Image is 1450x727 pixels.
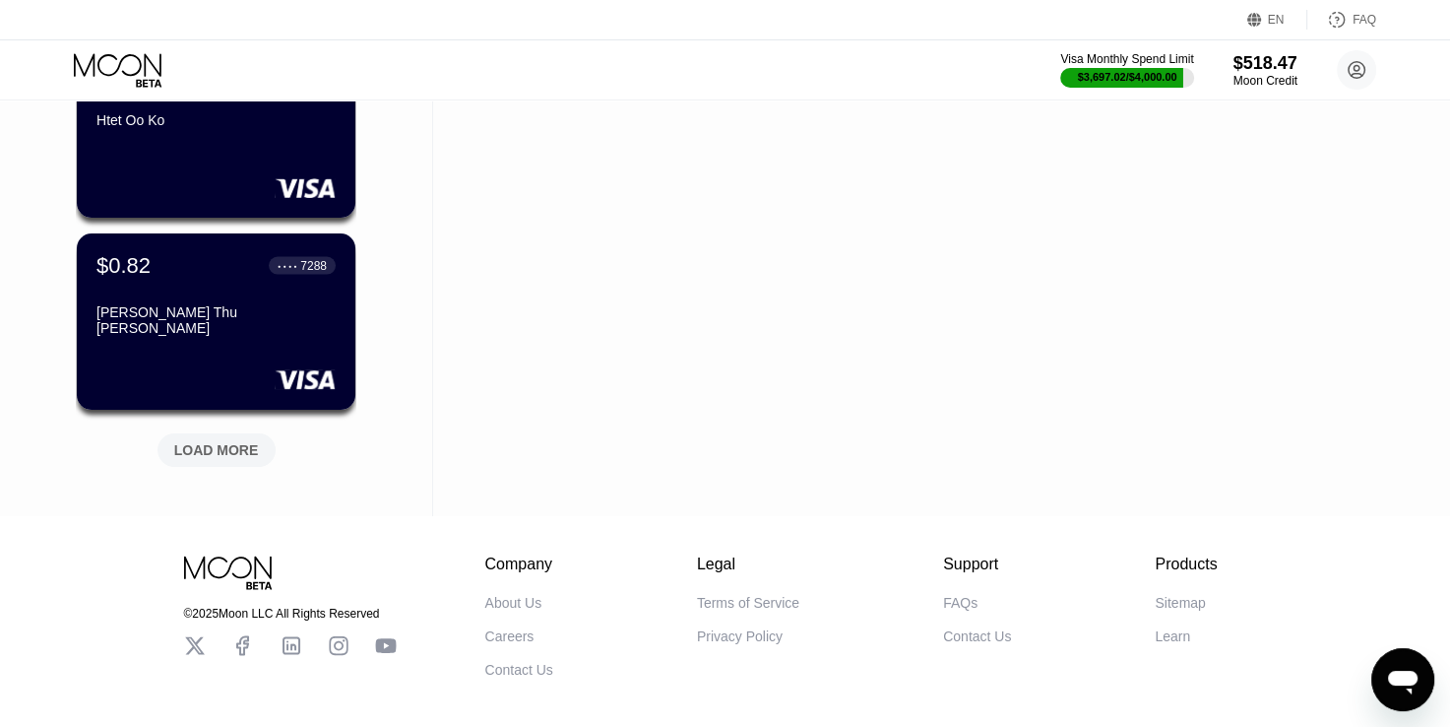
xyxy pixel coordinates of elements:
div: Terms of Service [697,595,799,611]
div: About Us [485,595,542,611]
div: Privacy Policy [697,628,783,644]
iframe: Button to launch messaging window [1371,648,1434,711]
div: Support [943,556,1011,573]
div: Careers [485,628,535,644]
div: LOAD MORE [174,441,259,459]
div: EN [1247,10,1307,30]
div: Learn [1155,628,1190,644]
div: Legal [697,556,799,573]
div: LOAD MORE [143,426,290,467]
div: Sitemap [1155,595,1205,611]
div: Company [485,556,553,573]
div: Visa Monthly Spend Limit$3,697.02/$4,000.00 [1060,52,1193,88]
div: ● ● ● ● [278,263,297,269]
div: FAQs [943,595,977,611]
div: Moon Credit [1233,74,1297,88]
div: $0.82 [96,253,151,279]
div: Contact Us [485,662,553,678]
div: $0.82● ● ● ●7288[PERSON_NAME] Thu [PERSON_NAME] [77,233,355,410]
div: $518.47Moon Credit [1233,53,1297,88]
div: FAQ [1307,10,1376,30]
div: 7288 [300,259,327,273]
div: $518.47 [1233,53,1297,74]
div: FAQ [1353,13,1376,27]
div: Htet Oo Ko [96,112,336,128]
div: Contact Us [943,628,1011,644]
div: Visa Monthly Spend Limit [1060,52,1193,66]
div: © 2025 Moon LLC All Rights Reserved [184,607,397,621]
div: EN [1268,13,1285,27]
div: $3,697.02 / $4,000.00 [1078,71,1177,83]
div: [PERSON_NAME] Thu [PERSON_NAME] [96,304,336,336]
div: $0.07● ● ● ●4772Htet Oo Ko [77,41,355,218]
div: Products [1155,556,1217,573]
